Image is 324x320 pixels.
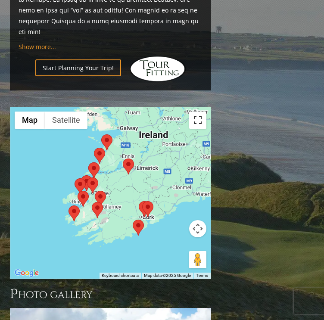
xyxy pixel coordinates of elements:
button: Drag Pegman onto the map to open Street View [189,251,206,268]
span: Map data ©2025 Google [144,273,191,278]
a: Start Planning Your Trip! [35,59,121,76]
button: Show street map [15,112,45,129]
img: Hidden Links [130,56,186,82]
button: Toggle fullscreen view [189,112,206,129]
button: Keyboard shortcuts [102,273,139,279]
h3: Photo Gallery [10,286,212,303]
a: Show more... [19,43,56,51]
a: Terms (opens in new tab) [196,273,208,278]
a: Open this area in Google Maps (opens a new window) [12,267,41,279]
img: Google [12,267,41,279]
button: Show satellite imagery [45,112,87,129]
button: Map camera controls [189,220,206,237]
